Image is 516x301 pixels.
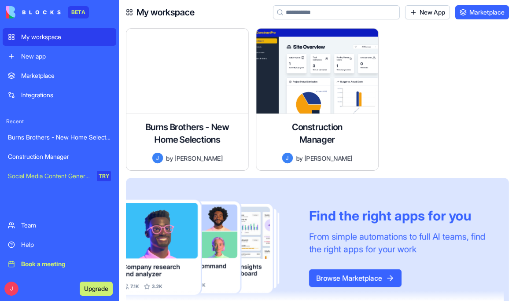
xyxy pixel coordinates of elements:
h4: Construction Manager [282,121,353,146]
span: [PERSON_NAME] [175,154,223,163]
a: Marketplace [3,67,116,84]
div: TRY [97,171,111,181]
a: Upgrade [80,284,113,293]
div: Construction Manager [8,152,111,161]
span: J [152,153,163,163]
div: Team [21,221,111,230]
a: BETA [6,6,89,18]
h4: My workspace [136,6,195,18]
button: Browse Marketplace [309,269,402,287]
span: [PERSON_NAME] [305,154,353,163]
a: Construction Manager [3,148,116,165]
a: Marketplace [455,5,509,19]
div: Marketplace [21,71,111,80]
a: Integrations [3,86,116,104]
div: Burns Brothers - New Home Selections [8,133,111,142]
div: Help [21,240,111,249]
div: My workspace [21,33,111,41]
span: by [166,154,173,163]
a: Book a meeting [3,255,116,273]
div: Integrations [21,91,111,99]
span: J [4,282,18,296]
button: Upgrade [80,282,113,296]
div: BETA [68,6,89,18]
a: Construction ManagerJby[PERSON_NAME] [256,28,379,171]
img: logo [6,6,61,18]
a: My workspace [3,28,116,46]
a: Browse Marketplace [309,274,402,283]
span: J [282,153,293,163]
a: Burns Brothers - New Home Selections [3,128,116,146]
a: Team [3,217,116,234]
div: New app [21,52,111,61]
a: New app [3,48,116,65]
div: Find the right apps for you [309,208,495,224]
span: by [296,154,303,163]
a: Social Media Content GeneratorTRY [3,167,116,185]
div: From simple automations to full AI teams, find the right apps for your work [309,231,495,255]
h4: Burns Brothers - New Home Selections [133,121,241,146]
div: Book a meeting [21,260,111,268]
a: New App [405,5,450,19]
a: Burns Brothers - New Home SelectionsJby[PERSON_NAME] [126,28,249,171]
div: Social Media Content Generator [8,172,91,180]
span: Recent [3,118,116,125]
a: Help [3,236,116,253]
